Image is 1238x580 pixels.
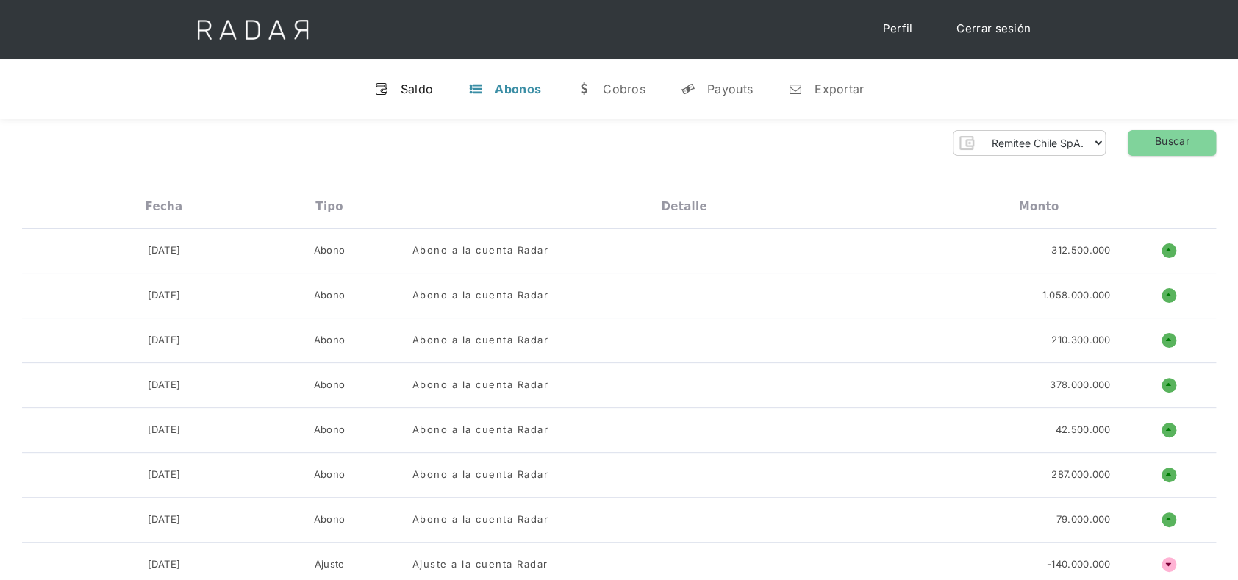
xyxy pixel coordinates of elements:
div: [DATE] [148,333,181,348]
div: Abono [314,333,346,348]
a: Perfil [867,15,927,43]
div: Payouts [707,82,753,96]
h1: o [1162,423,1176,437]
div: n [788,82,803,96]
div: Tipo [315,200,343,213]
div: Abono [314,243,346,258]
div: 1.058.000.000 [1042,288,1110,303]
div: [DATE] [148,378,181,393]
div: [DATE] [148,243,181,258]
div: Saldo [401,82,434,96]
div: Abono [314,512,346,527]
div: [DATE] [148,512,181,527]
div: Abono a la cuenta Radar [412,468,549,482]
div: Abono [314,423,346,437]
div: Abono [314,288,346,303]
div: [DATE] [148,423,181,437]
div: 312.500.000 [1051,243,1110,258]
div: Abono a la cuenta Radar [412,378,549,393]
div: Abonos [495,82,541,96]
div: Abono a la cuenta Radar [412,333,549,348]
div: [DATE] [148,288,181,303]
div: Abono a la cuenta Radar [412,243,549,258]
form: Form [953,130,1106,156]
h1: o [1162,243,1176,258]
div: 378.000.000 [1050,378,1110,393]
a: Cerrar sesión [942,15,1045,43]
div: v [374,82,389,96]
div: Abono [314,468,346,482]
div: [DATE] [148,468,181,482]
div: Detalle [661,200,706,213]
div: Abono a la cuenta Radar [412,512,549,527]
div: [DATE] [148,557,181,572]
div: Abono a la cuenta Radar [412,423,549,437]
div: y [681,82,695,96]
h1: o [1162,378,1176,393]
div: Cobros [603,82,645,96]
div: w [576,82,591,96]
div: 210.300.000 [1051,333,1110,348]
div: t [468,82,483,96]
div: Abono a la cuenta Radar [412,288,549,303]
div: -140.000.000 [1047,557,1111,572]
div: Fecha [145,200,182,213]
div: 42.500.000 [1055,423,1110,437]
div: Abono [314,378,346,393]
div: Ajuste a la cuenta Radar [412,557,548,572]
div: Monto [1018,200,1059,213]
h1: o [1162,512,1176,527]
h4: ñ [1162,557,1176,572]
h1: o [1162,288,1176,303]
div: 287.000.000 [1051,468,1110,482]
h1: o [1162,468,1176,482]
div: 79.000.000 [1056,512,1110,527]
a: Buscar [1128,130,1216,156]
div: Ajuste [315,557,345,572]
h1: o [1162,333,1176,348]
div: Exportar [815,82,864,96]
